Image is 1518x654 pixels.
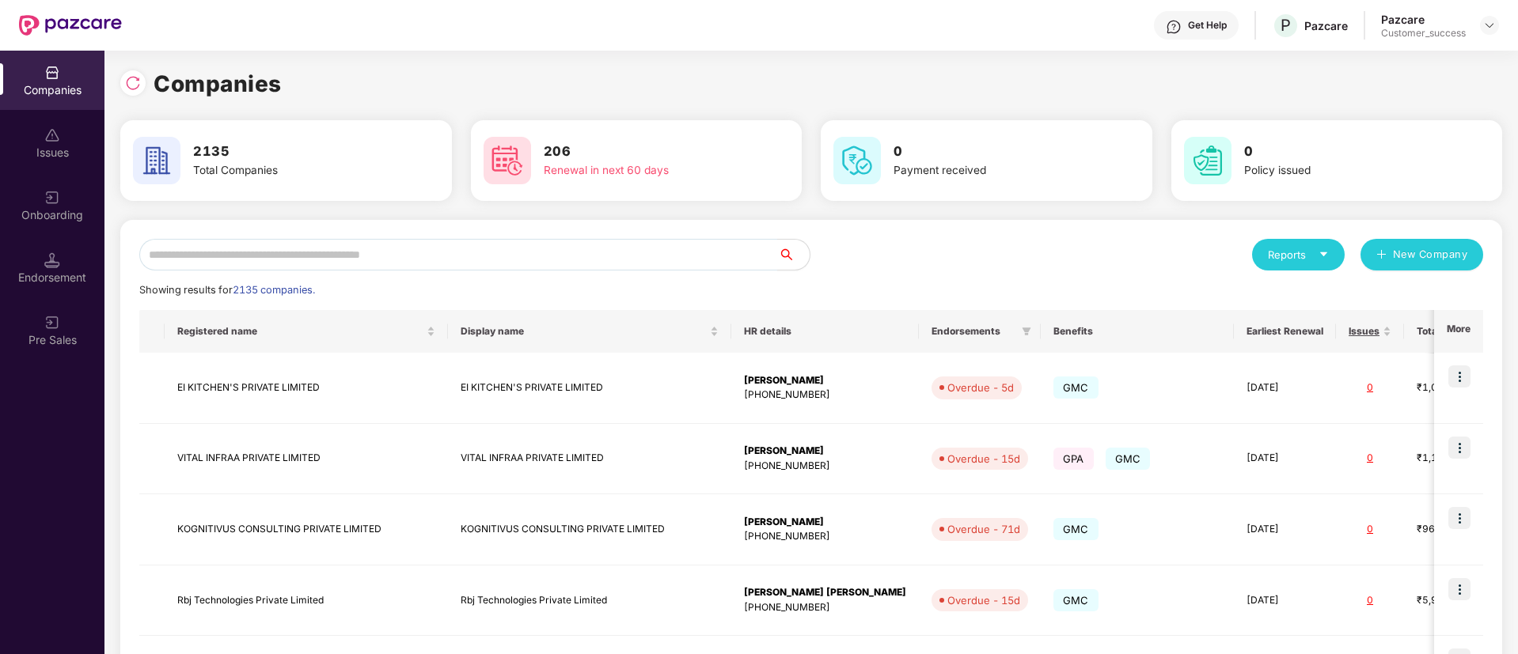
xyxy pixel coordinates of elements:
span: Showing results for [139,284,315,296]
img: svg+xml;base64,PHN2ZyBpZD0iSGVscC0zMngzMiIgeG1sbnM9Imh0dHA6Ly93d3cudzMub3JnLzIwMDAvc3ZnIiB3aWR0aD... [1166,19,1182,35]
div: 0 [1349,380,1391,395]
td: [DATE] [1234,494,1336,565]
img: svg+xml;base64,PHN2ZyBpZD0iQ29tcGFuaWVzIiB4bWxucz0iaHR0cDovL3d3dy53My5vcmcvMjAwMC9zdmciIHdpZHRoPS... [44,65,60,81]
div: 0 [1349,522,1391,537]
div: Overdue - 15d [947,451,1020,467]
td: [DATE] [1234,565,1336,637]
img: svg+xml;base64,PHN2ZyB4bWxucz0iaHR0cDovL3d3dy53My5vcmcvMjAwMC9zdmciIHdpZHRoPSI2MCIgaGVpZ2h0PSI2MC... [833,137,881,184]
div: Renewal in next 60 days [544,162,743,180]
img: icon [1448,507,1471,529]
td: KOGNITIVUS CONSULTING PRIVATE LIMITED [165,494,448,565]
span: GPA [1053,448,1094,470]
span: GMC [1053,376,1099,399]
img: svg+xml;base64,PHN2ZyB4bWxucz0iaHR0cDovL3d3dy53My5vcmcvMjAwMC9zdmciIHdpZHRoPSI2MCIgaGVpZ2h0PSI2MC... [1184,137,1231,184]
img: icon [1448,437,1471,459]
img: svg+xml;base64,PHN2ZyB3aWR0aD0iMjAiIGhlaWdodD0iMjAiIHZpZXdCb3g9IjAgMCAyMCAyMCIgZmlsbD0ibm9uZSIgeG... [44,190,60,206]
span: Total Premium [1417,325,1484,338]
th: HR details [731,310,919,353]
span: Registered name [177,325,423,338]
td: VITAL INFRAA PRIVATE LIMITED [448,424,731,495]
div: [PERSON_NAME] [744,373,906,388]
td: [DATE] [1234,353,1336,424]
div: Policy issued [1244,162,1444,180]
div: [PHONE_NUMBER] [744,459,906,474]
img: svg+xml;base64,PHN2ZyB3aWR0aD0iMTQuNSIgaGVpZ2h0PSIxNC41IiB2aWV3Qm94PSIwIDAgMTYgMTYiIGZpbGw9Im5vbm... [44,252,60,268]
h3: 0 [894,142,1093,162]
th: Total Premium [1404,310,1509,353]
img: svg+xml;base64,PHN2ZyBpZD0iUmVsb2FkLTMyeDMyIiB4bWxucz0iaHR0cDovL3d3dy53My5vcmcvMjAwMC9zdmciIHdpZH... [125,75,141,91]
td: [DATE] [1234,424,1336,495]
span: search [777,248,810,261]
img: svg+xml;base64,PHN2ZyBpZD0iRHJvcGRvd24tMzJ4MzIiIHhtbG5zPSJodHRwOi8vd3d3LnczLm9yZy8yMDAwL3N2ZyIgd2... [1483,19,1496,32]
div: 0 [1349,451,1391,466]
span: Display name [461,325,707,338]
span: filter [1022,327,1031,336]
div: [PERSON_NAME] [744,515,906,530]
h3: 0 [1244,142,1444,162]
img: svg+xml;base64,PHN2ZyBpZD0iSXNzdWVzX2Rpc2FibGVkIiB4bWxucz0iaHR0cDovL3d3dy53My5vcmcvMjAwMC9zdmciIH... [44,127,60,143]
span: caret-down [1319,249,1329,259]
div: [PHONE_NUMBER] [744,600,906,615]
div: Overdue - 15d [947,592,1020,608]
div: [PERSON_NAME] [PERSON_NAME] [744,585,906,600]
td: EI KITCHEN'S PRIVATE LIMITED [448,353,731,424]
span: plus [1376,249,1387,262]
td: EI KITCHEN'S PRIVATE LIMITED [165,353,448,424]
span: filter [1019,322,1034,341]
img: New Pazcare Logo [19,15,122,36]
div: ₹1,12,100 [1417,451,1496,466]
h3: 2135 [193,142,393,162]
div: Get Help [1188,19,1227,32]
div: [PHONE_NUMBER] [744,529,906,544]
td: KOGNITIVUS CONSULTING PRIVATE LIMITED [448,494,731,565]
span: GMC [1106,448,1151,470]
div: Reports [1268,247,1329,263]
span: New Company [1393,247,1468,263]
div: 0 [1349,593,1391,608]
td: VITAL INFRAA PRIVATE LIMITED [165,424,448,495]
span: Issues [1349,325,1379,338]
div: Customer_success [1381,27,1466,40]
th: Earliest Renewal [1234,310,1336,353]
img: icon [1448,365,1471,387]
td: Rbj Technologies Private Limited [448,565,731,637]
div: Overdue - 71d [947,521,1020,537]
span: P [1281,16,1291,35]
h1: Companies [154,66,282,101]
h3: 206 [544,142,743,162]
img: svg+xml;base64,PHN2ZyB4bWxucz0iaHR0cDovL3d3dy53My5vcmcvMjAwMC9zdmciIHdpZHRoPSI2MCIgaGVpZ2h0PSI2MC... [133,137,180,184]
th: Issues [1336,310,1404,353]
div: Pazcare [1304,18,1348,33]
span: Endorsements [932,325,1015,338]
th: More [1434,310,1483,353]
td: Rbj Technologies Private Limited [165,565,448,637]
div: Overdue - 5d [947,380,1014,395]
div: ₹1,08,727.56 [1417,380,1496,395]
img: svg+xml;base64,PHN2ZyB3aWR0aD0iMjAiIGhlaWdodD0iMjAiIHZpZXdCb3g9IjAgMCAyMCAyMCIgZmlsbD0ibm9uZSIgeG... [44,315,60,331]
div: ₹96,276.2 [1417,522,1496,537]
div: ₹5,90,590 [1417,593,1496,608]
div: [PERSON_NAME] [744,444,906,459]
th: Display name [448,310,731,353]
span: 2135 companies. [233,284,315,296]
span: GMC [1053,518,1099,540]
div: Payment received [894,162,1093,180]
div: Pazcare [1381,12,1466,27]
div: Total Companies [193,162,393,180]
button: plusNew Company [1361,239,1483,270]
div: [PHONE_NUMBER] [744,387,906,403]
th: Benefits [1041,310,1234,353]
img: icon [1448,578,1471,600]
span: GMC [1053,589,1099,611]
th: Registered name [165,310,448,353]
button: search [777,239,810,270]
img: svg+xml;base64,PHN2ZyB4bWxucz0iaHR0cDovL3d3dy53My5vcmcvMjAwMC9zdmciIHdpZHRoPSI2MCIgaGVpZ2h0PSI2MC... [484,137,531,184]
